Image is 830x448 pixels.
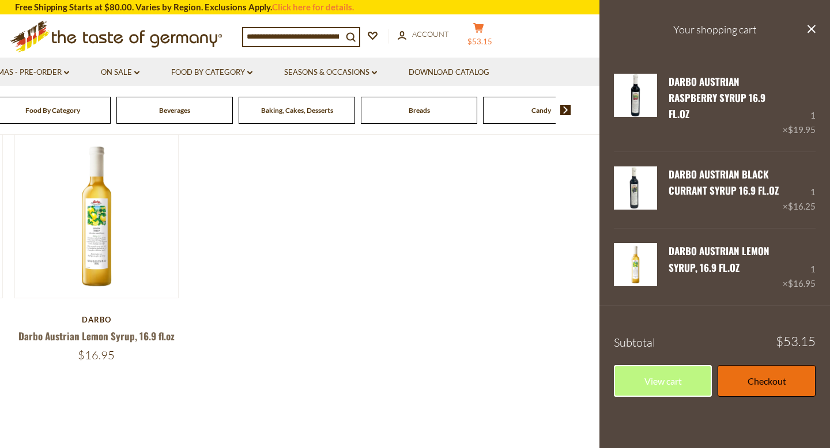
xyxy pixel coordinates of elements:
[669,167,779,198] a: Darbo Austrian Black Currant Syrup 16.9 fl.oz
[614,243,657,286] img: Darbo Austrian Lemon Syrup
[78,348,115,362] span: $16.95
[718,365,816,397] a: Checkout
[788,278,816,288] span: $16.95
[614,365,712,397] a: View cart
[18,329,175,343] a: Darbo Austrian Lemon Syrup, 16.9 fl.oz
[531,106,551,115] a: Candy
[776,335,816,348] span: $53.15
[788,201,816,211] span: $16.25
[461,22,496,51] button: $53.15
[25,106,80,115] a: Food By Category
[261,106,333,115] a: Baking, Cakes, Desserts
[783,166,816,214] div: 1 ×
[614,166,657,214] a: Darbo Austrian Black Currant Syrup 16.9 fl.oz
[614,74,657,138] a: Darbo Austrian Raspberry Syrup 16.9 fl.oz
[159,106,190,115] a: Beverages
[284,66,377,79] a: Seasons & Occasions
[171,66,252,79] a: Food By Category
[669,74,765,122] a: Darbo Austrian Raspberry Syrup 16.9 fl.oz
[614,74,657,117] img: Darbo Austrian Raspberry Syrup 16.9 fl.oz
[15,135,178,298] img: Darbo
[788,124,816,135] span: $19.95
[614,166,657,210] img: Darbo Austrian Black Currant Syrup 16.9 fl.oz
[467,37,492,46] span: $53.15
[398,28,449,41] a: Account
[272,2,354,12] a: Click here for details.
[783,74,816,138] div: 1 ×
[412,29,449,39] span: Account
[614,243,657,290] a: Darbo Austrian Lemon Syrup
[783,243,816,290] div: 1 ×
[614,335,655,350] span: Subtotal
[560,105,571,115] img: next arrow
[669,244,769,274] a: Darbo Austrian Lemon Syrup, 16.9 fl.oz
[409,106,430,115] a: Breads
[101,66,139,79] a: On Sale
[14,315,179,324] div: Darbo
[409,66,489,79] a: Download Catalog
